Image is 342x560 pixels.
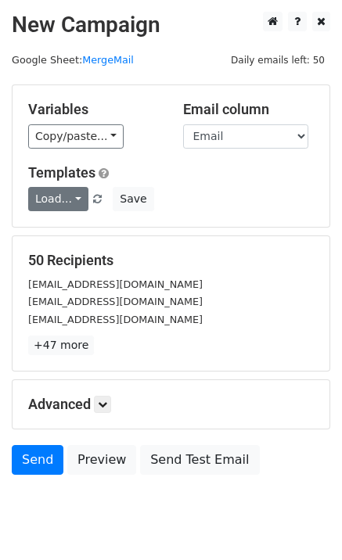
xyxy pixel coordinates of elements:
[28,187,88,211] a: Load...
[28,336,94,355] a: +47 more
[12,12,330,38] h2: New Campaign
[12,54,134,66] small: Google Sheet:
[28,278,203,290] small: [EMAIL_ADDRESS][DOMAIN_NAME]
[28,296,203,307] small: [EMAIL_ADDRESS][DOMAIN_NAME]
[28,252,314,269] h5: 50 Recipients
[12,445,63,475] a: Send
[28,124,124,149] a: Copy/paste...
[264,485,342,560] iframe: Chat Widget
[28,314,203,325] small: [EMAIL_ADDRESS][DOMAIN_NAME]
[113,187,153,211] button: Save
[28,101,160,118] h5: Variables
[183,101,315,118] h5: Email column
[225,52,330,69] span: Daily emails left: 50
[140,445,259,475] a: Send Test Email
[28,164,95,181] a: Templates
[82,54,134,66] a: MergeMail
[28,396,314,413] h5: Advanced
[225,54,330,66] a: Daily emails left: 50
[67,445,136,475] a: Preview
